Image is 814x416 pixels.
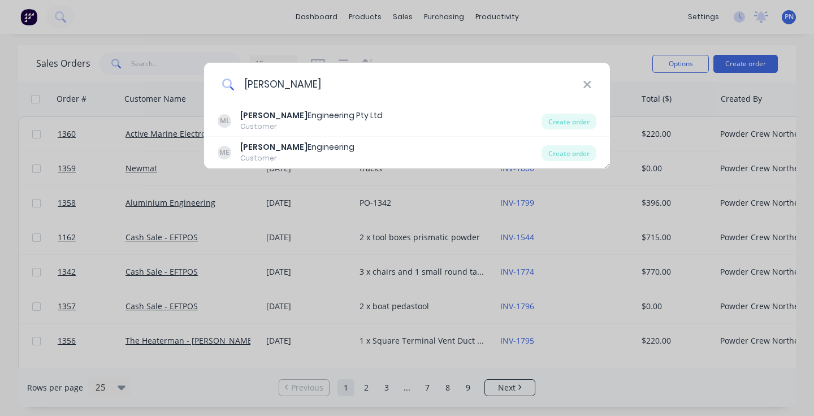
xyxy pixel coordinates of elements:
div: Customer [240,122,383,132]
div: Customer [240,153,354,163]
div: Engineering Pty Ltd [240,110,383,122]
div: ME [218,146,231,159]
b: [PERSON_NAME] [240,141,308,153]
div: ML [218,114,231,128]
input: Enter a customer name to create a new order... [235,63,583,105]
div: Create order [542,145,596,161]
div: Engineering [240,141,354,153]
div: Create order [542,114,596,129]
b: [PERSON_NAME] [240,110,308,121]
